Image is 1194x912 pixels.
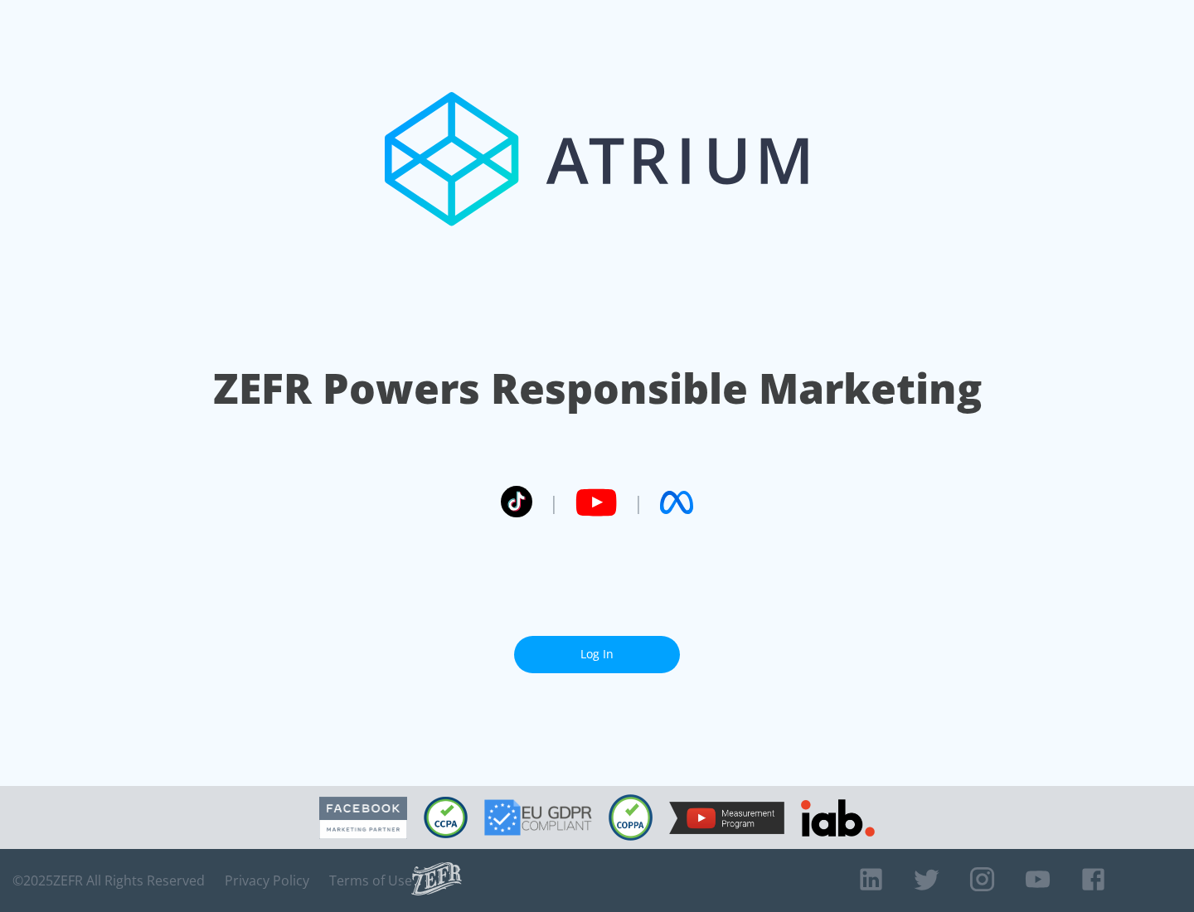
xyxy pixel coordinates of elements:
span: | [633,490,643,515]
img: GDPR Compliant [484,799,592,836]
a: Log In [514,636,680,673]
img: IAB [801,799,875,837]
span: © 2025 ZEFR All Rights Reserved [12,872,205,889]
span: | [549,490,559,515]
img: COPPA Compliant [609,794,653,841]
h1: ZEFR Powers Responsible Marketing [213,360,982,417]
img: Facebook Marketing Partner [319,797,407,839]
img: YouTube Measurement Program [669,802,784,834]
a: Terms of Use [329,872,412,889]
a: Privacy Policy [225,872,309,889]
img: CCPA Compliant [424,797,468,838]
